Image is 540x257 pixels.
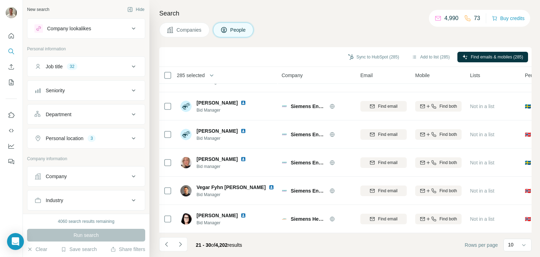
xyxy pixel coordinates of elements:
[508,241,514,248] p: 10
[67,63,77,70] div: 32
[378,216,397,222] span: Find email
[291,159,326,166] span: Siemens Energy
[492,13,525,23] button: Buy credits
[6,7,17,18] img: Avatar
[282,216,287,222] img: Logo of Siemens Healthineers
[27,246,47,253] button: Clear
[343,52,404,62] button: Sync to HubSpot (285)
[378,131,397,138] span: Find email
[465,242,498,249] span: Rows per page
[360,129,407,140] button: Find email
[47,25,91,32] div: Company lookalikes
[46,135,83,142] div: Personal location
[6,124,17,137] button: Use Surfe API
[360,186,407,196] button: Find email
[27,46,145,52] p: Personal information
[197,192,274,198] span: Bid Manager
[415,157,462,168] button: Find both
[269,184,274,190] img: LinkedIn logo
[197,99,238,106] span: [PERSON_NAME]
[470,104,494,109] span: Not in a list
[110,246,145,253] button: Share filters
[470,216,494,222] span: Not in a list
[282,132,287,137] img: Logo of Siemens Energy
[378,188,397,194] span: Find email
[457,52,528,62] button: Find emails & mobiles (285)
[46,173,67,180] div: Company
[291,103,326,110] span: Siemens Energy
[470,188,494,194] span: Not in a list
[180,129,192,140] img: Avatar
[27,156,145,162] p: Company information
[197,127,238,134] span: [PERSON_NAME]
[470,72,480,79] span: Lists
[6,61,17,73] button: Enrich CSV
[415,186,462,196] button: Find both
[439,103,457,109] span: Find both
[197,135,255,142] span: Bid Manager
[282,160,287,165] img: Logo of Siemens Energy
[46,111,71,118] div: Department
[27,58,145,75] button: Job title32
[240,128,246,134] img: LinkedIn logo
[176,26,202,33] span: Companies
[180,157,192,168] img: Avatar
[27,82,145,99] button: Seniority
[197,156,238,163] span: [PERSON_NAME]
[525,103,531,110] span: 🇸🇪
[211,242,216,248] span: of
[415,214,462,224] button: Find both
[180,185,192,196] img: Avatar
[360,157,407,168] button: Find email
[415,101,462,112] button: Find both
[27,192,145,209] button: Industry
[230,26,246,33] span: People
[46,87,65,94] div: Seniority
[27,168,145,185] button: Company
[88,135,96,142] div: 3
[6,155,17,168] button: Feedback
[122,4,149,15] button: Hide
[407,52,455,62] button: Add to list (285)
[177,72,205,79] span: 285 selected
[46,197,63,204] div: Industry
[197,212,238,219] span: [PERSON_NAME]
[215,242,227,248] span: 4,202
[471,54,523,60] span: Find emails & mobiles (285)
[159,8,532,18] h4: Search
[439,159,457,166] span: Find both
[196,242,242,248] span: results
[470,160,494,165] span: Not in a list
[378,103,397,109] span: Find email
[197,220,255,226] span: Bid Manager
[291,215,326,222] span: Siemens Healthineers
[27,130,145,147] button: Personal location3
[197,107,255,113] span: Bid Manager
[240,156,246,162] img: LinkedIn logo
[6,76,17,89] button: My lists
[439,216,457,222] span: Find both
[27,106,145,123] button: Department
[282,104,287,109] img: Logo of Siemens Energy
[240,100,246,106] img: LinkedIn logo
[6,45,17,58] button: Search
[58,218,115,225] div: 4060 search results remaining
[159,237,173,251] button: Navigate to previous page
[27,20,145,37] button: Company lookalikes
[46,63,63,70] div: Job title
[360,214,407,224] button: Find email
[525,187,531,194] span: 🇳🇴
[282,188,287,194] img: Logo of Siemens Energy
[6,109,17,121] button: Use Surfe on LinkedIn
[444,14,458,23] p: 4,990
[196,242,211,248] span: 21 - 30
[378,159,397,166] span: Find email
[282,72,303,79] span: Company
[525,159,531,166] span: 🇸🇪
[525,131,531,138] span: 🇳🇴
[439,131,457,138] span: Find both
[415,129,462,140] button: Find both
[7,233,24,250] div: Open Intercom Messenger
[415,72,430,79] span: Mobile
[6,140,17,152] button: Dashboard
